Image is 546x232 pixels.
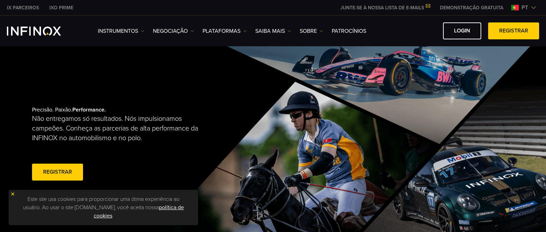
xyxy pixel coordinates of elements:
a: INFINOX [44,4,79,11]
div: Precisão. Paixão. [32,95,249,193]
a: Instrumentos [98,27,144,35]
strong: Performance. [72,106,106,113]
p: Este site usa cookies para proporcionar uma ótima experiência ao usuário. Ao usar o site [DOMAIN_... [12,193,195,222]
a: JUNTE-SE À NOSSA LISTA DE E-MAILS [335,5,435,11]
p: Não entregamos só resultados. Nós impulsionamos campeões. Conheça as parcerias de alta performanc... [32,114,206,143]
a: Patrocínios [332,27,366,35]
span: pt [519,3,531,12]
a: NEGOCIAÇÃO [153,27,194,35]
img: yellow close icon [10,192,15,196]
a: Registrar [32,164,83,181]
a: Login [443,22,481,39]
a: Saiba mais [255,27,291,35]
a: INFINOX Logo [7,27,77,36]
a: Registrar [488,22,539,39]
a: SOBRE [300,27,323,35]
a: INFINOX [2,4,44,11]
a: PLATAFORMAS [203,27,247,35]
a: INFINOX MENU [435,4,508,11]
